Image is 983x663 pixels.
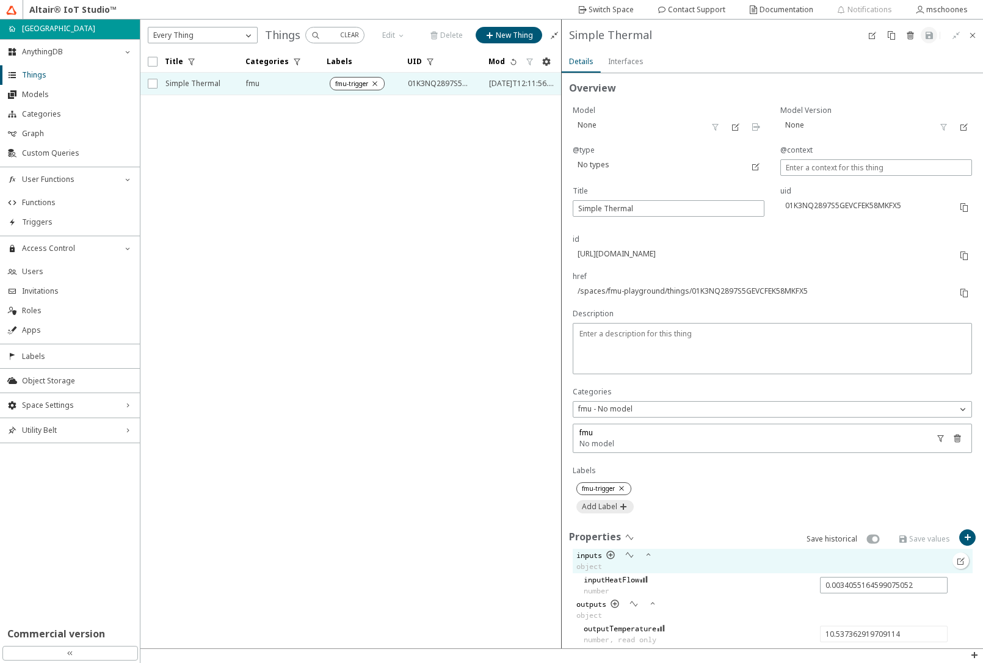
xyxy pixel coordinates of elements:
p: [GEOGRAPHIC_DATA] [22,23,95,34]
span: Models [22,90,132,100]
unity-button: Edit @type [748,158,764,175]
unity-typography: outputs [576,599,606,610]
unity-typography: fmu [579,427,614,438]
unity-button: Remove category [949,430,965,446]
unity-typography: No model [579,438,614,449]
span: Utility Belt [22,426,118,435]
unity-typography: inputHeatFlow [584,574,639,585]
unity-button: Edit thing model [728,118,744,135]
unity-typography: outputTemperature [584,623,656,634]
unity-typography: state [576,648,602,659]
span: Roles [22,306,132,316]
span: Graph [22,129,132,139]
span: User Functions [22,175,118,184]
p: Save historical [807,534,857,545]
span: Triggers [22,217,132,227]
unity-typography: object [576,561,602,572]
span: Functions [22,198,132,208]
unity-typography: Overview [569,81,976,100]
unity-typography: Properties [569,529,621,549]
unity-typography: object [576,610,606,621]
unity-button: Filter by current thing's model version [935,118,952,135]
span: Things [22,70,132,80]
span: Custom Queries [22,148,132,158]
unity-button: Filter by current thing's model [932,430,949,446]
span: Invitations [22,286,132,296]
unity-typography: number, read only [584,634,656,645]
span: Object Storage [22,376,132,386]
span: Space Settings [22,400,118,410]
span: Labels [22,352,132,361]
unity-typography: number [584,585,639,596]
span: Access Control [22,244,118,253]
unity-button: Delete [902,27,918,43]
unity-button: Save [921,27,937,43]
unity-button: Filter by current thing's model [708,118,724,135]
unity-button: Edit Schema [864,27,880,43]
span: Users [22,267,132,277]
unity-button: Clone [883,27,899,43]
span: Apps [22,325,132,335]
unity-typography: inputs [576,550,602,561]
span: Categories [22,109,132,119]
unity-button: Go to model details [748,118,764,135]
unity-typography: Labels [573,465,972,476]
span: AnythingDB [22,47,118,57]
